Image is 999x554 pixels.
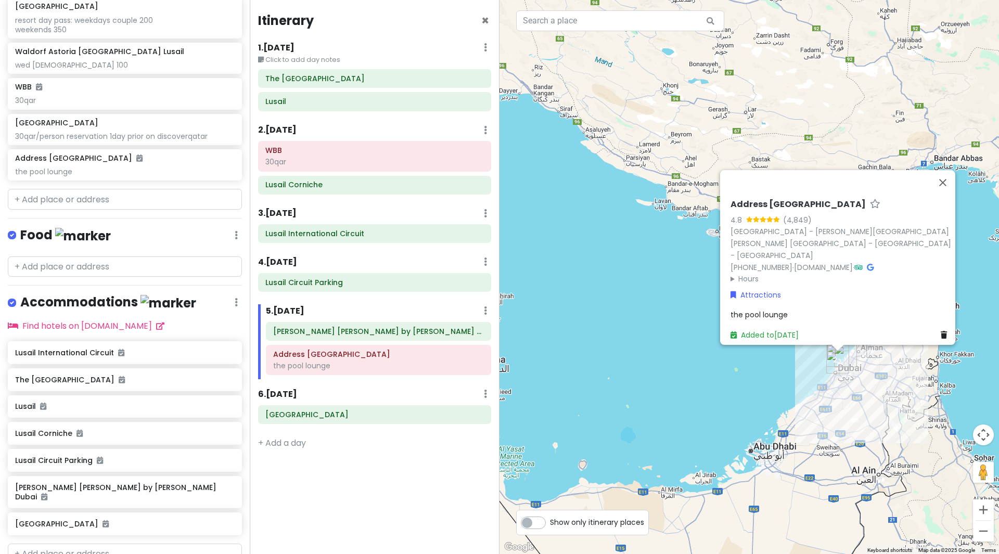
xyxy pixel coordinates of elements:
[973,499,994,520] button: Zoom in
[15,402,234,411] h6: Lusail
[15,132,234,141] div: 30qar/person reservation 1day prior on discoverqatar
[258,437,306,449] a: + Add a day
[502,540,536,554] a: Open this area in Google Maps (opens a new window)
[140,295,196,311] img: marker
[76,430,83,437] i: Added to itinerary
[15,153,143,163] h6: Address [GEOGRAPHIC_DATA]
[265,97,484,106] h6: Lusail
[854,263,863,270] i: Tripadvisor
[15,348,234,357] h6: Lusail International Circuit
[55,228,111,244] img: marker
[8,189,242,210] input: + Add place or address
[870,199,880,210] a: Star place
[265,410,484,419] h6: Dubai International Airport
[265,74,484,83] h6: The Curve Hotel
[265,229,484,238] h6: Lusail International Circuit
[516,10,724,31] input: Search a place
[118,349,124,356] i: Added to itinerary
[266,306,304,317] h6: 5 . [DATE]
[731,199,951,285] div: · ·
[40,403,46,410] i: Added to itinerary
[258,12,314,29] h4: Itinerary
[15,82,42,92] h6: WBB
[265,157,484,166] div: 30qar
[731,199,866,210] h6: Address [GEOGRAPHIC_DATA]
[15,16,234,34] div: resort day pass: weekdays couple 200 weekends 350
[258,55,491,65] small: Click to add day notes
[15,429,234,438] h6: Lusail Corniche
[481,15,489,27] button: Close
[15,47,184,56] h6: Waldorf Astoria [GEOGRAPHIC_DATA] Lusail
[783,214,812,225] div: (4,849)
[973,521,994,542] button: Zoom out
[15,167,234,176] div: the pool lounge
[258,43,294,54] h6: 1 . [DATE]
[97,457,103,464] i: Added to itinerary
[502,540,536,554] img: Google
[867,547,912,554] button: Keyboard shortcuts
[15,2,98,11] h6: [GEOGRAPHIC_DATA]
[136,154,143,162] i: Added to itinerary
[731,214,746,225] div: 4.8
[973,462,994,483] button: Drag Pegman onto the map to open Street View
[265,146,484,155] h6: WBB
[867,263,874,270] i: Google Maps
[15,375,234,384] h6: The [GEOGRAPHIC_DATA]
[258,389,297,400] h6: 6 . [DATE]
[258,257,297,268] h6: 4 . [DATE]
[15,519,234,529] h6: [GEOGRAPHIC_DATA]
[973,424,994,445] button: Map camera controls
[918,547,975,553] span: Map data ©2025 Google
[15,118,98,127] h6: [GEOGRAPHIC_DATA]
[20,294,196,311] h4: Accommodations
[258,208,297,219] h6: 3 . [DATE]
[550,517,644,528] span: Show only itinerary places
[36,83,42,91] i: Added to itinerary
[731,310,788,320] span: the pool lounge
[731,329,799,340] a: Added to[DATE]
[731,289,781,300] a: Attractions
[731,273,951,285] summary: Hours
[930,170,955,195] button: Close
[103,520,109,527] i: Added to itinerary
[119,376,125,383] i: Added to itinerary
[15,60,234,70] div: wed [DEMOGRAPHIC_DATA] 100
[265,180,484,189] h6: Lusail Corniche
[273,361,484,370] div: the pool lounge
[15,483,234,501] h6: [PERSON_NAME] [PERSON_NAME] by [PERSON_NAME] Dubai
[273,350,484,359] h6: Address Dubai Mall Hotel
[20,227,111,244] h4: Food
[258,125,297,136] h6: 2 . [DATE]
[15,456,234,465] h6: Lusail Circuit Parking
[481,12,489,29] span: Close itinerary
[8,320,164,332] a: Find hotels on [DOMAIN_NAME]
[731,262,792,272] a: [PHONE_NUMBER]
[794,262,853,272] a: [DOMAIN_NAME]
[273,327,484,336] h6: Howard Johnson by Wyndham Bur Dubai
[8,256,242,277] input: + Add place or address
[826,351,849,373] div: Address Dubai Mall Hotel
[15,96,234,105] div: 30qar
[941,329,951,340] a: Delete place
[265,278,484,287] h6: Lusail Circuit Parking
[41,493,47,500] i: Added to itinerary
[731,226,951,261] a: [GEOGRAPHIC_DATA] - [PERSON_NAME][GEOGRAPHIC_DATA][PERSON_NAME] [GEOGRAPHIC_DATA] - [GEOGRAPHIC_D...
[981,547,996,553] a: Terms (opens in new tab)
